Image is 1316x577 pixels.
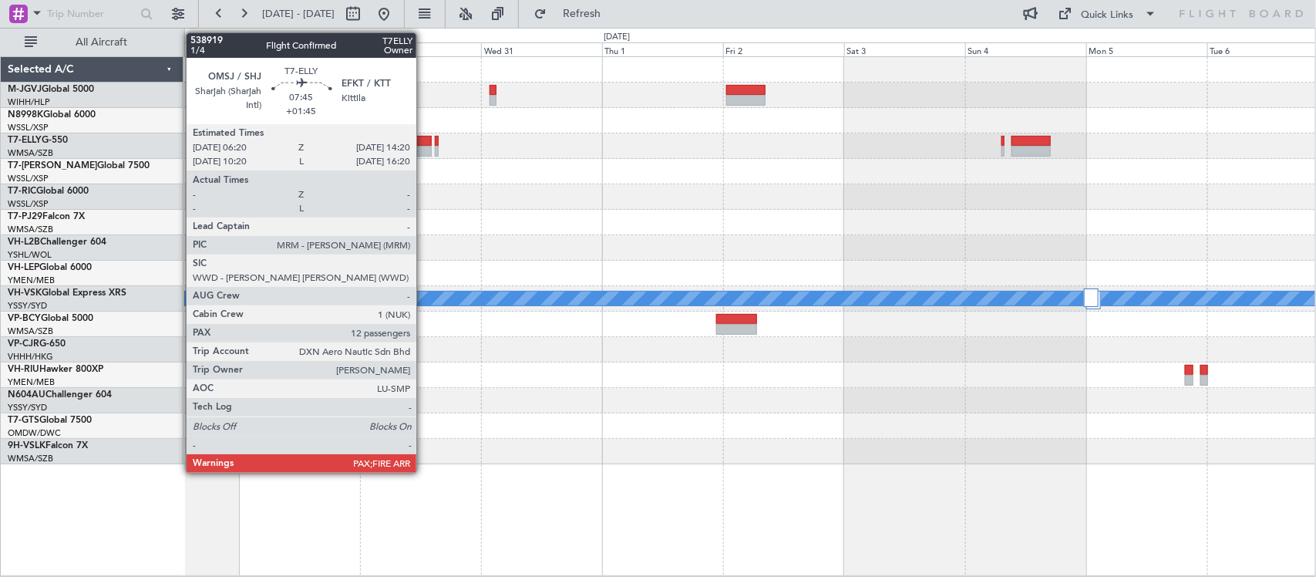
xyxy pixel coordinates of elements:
a: YMEN/MEB [8,275,55,286]
div: Mon 5 [1086,42,1207,56]
div: [DATE] [187,31,214,44]
span: VH-RIU [8,365,39,374]
a: VP-CJRG-650 [8,339,66,349]
a: VH-RIUHawker 800XP [8,365,103,374]
input: Trip Number [47,2,136,25]
a: VH-VSKGlobal Express XRS [8,288,126,298]
div: Tue 30 [360,42,481,56]
button: Quick Links [1051,2,1165,26]
span: 9H-VSLK [8,441,45,450]
a: 9H-VSLKFalcon 7X [8,441,88,450]
span: M-JGVJ [8,85,42,94]
a: N604AUChallenger 604 [8,390,112,400]
a: YSHL/WOL [8,249,52,261]
a: WIHH/HLP [8,96,50,108]
span: T7-RIC [8,187,36,196]
div: Quick Links [1082,8,1134,23]
a: WMSA/SZB [8,224,53,235]
div: Sun 4 [965,42,1086,56]
a: T7-GTSGlobal 7500 [8,416,92,425]
button: Refresh [527,2,619,26]
a: WSSL/XSP [8,198,49,210]
a: VH-L2BChallenger 604 [8,238,106,247]
a: WSSL/XSP [8,173,49,184]
span: All Aircraft [40,37,163,48]
a: N8998KGlobal 6000 [8,110,96,120]
a: YMEN/MEB [8,376,55,388]
a: T7-PJ29Falcon 7X [8,212,85,221]
span: Refresh [550,8,614,19]
div: Wed 31 [481,42,602,56]
span: VH-VSK [8,288,42,298]
a: T7-RICGlobal 6000 [8,187,89,196]
span: N8998K [8,110,43,120]
a: OMDW/DWC [8,427,61,439]
a: M-JGVJGlobal 5000 [8,85,94,94]
span: N604AU [8,390,45,400]
span: T7-ELLY [8,136,42,145]
button: All Aircraft [17,30,167,55]
div: Mon 29 [239,42,360,56]
div: Sat 3 [844,42,965,56]
span: T7-PJ29 [8,212,42,221]
span: VP-CJR [8,339,39,349]
a: VH-LEPGlobal 6000 [8,263,92,272]
a: WMSA/SZB [8,147,53,159]
a: T7-[PERSON_NAME]Global 7500 [8,161,150,170]
a: YSSY/SYD [8,300,47,312]
a: WSSL/XSP [8,122,49,133]
a: T7-ELLYG-550 [8,136,68,145]
span: T7-[PERSON_NAME] [8,161,97,170]
div: [DATE] [604,31,631,44]
span: VH-LEP [8,263,39,272]
a: VP-BCYGlobal 5000 [8,314,93,323]
span: VH-L2B [8,238,40,247]
span: VP-BCY [8,314,41,323]
div: Thu 1 [602,42,723,56]
span: [DATE] - [DATE] [262,7,335,21]
a: WMSA/SZB [8,326,53,337]
a: VHHH/HKG [8,351,53,363]
span: T7-GTS [8,416,39,425]
a: WMSA/SZB [8,453,53,464]
a: YSSY/SYD [8,402,47,413]
div: Fri 2 [723,42,844,56]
